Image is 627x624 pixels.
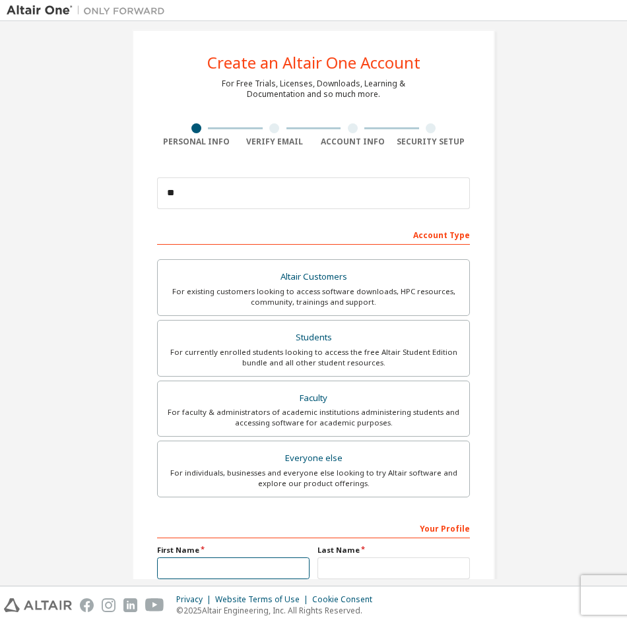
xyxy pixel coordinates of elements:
div: Everyone else [166,449,461,468]
div: For existing customers looking to access software downloads, HPC resources, community, trainings ... [166,286,461,307]
div: Account Type [157,224,470,245]
img: facebook.svg [80,598,94,612]
div: For currently enrolled students looking to access the free Altair Student Edition bundle and all ... [166,347,461,368]
div: Your Profile [157,517,470,538]
div: Privacy [176,594,215,605]
div: Security Setup [392,137,471,147]
div: Cookie Consent [312,594,380,605]
div: Account Info [313,137,392,147]
div: Verify Email [236,137,314,147]
label: First Name [157,545,310,555]
div: Personal Info [157,137,236,147]
label: Last Name [317,545,470,555]
div: For Free Trials, Licenses, Downloads, Learning & Documentation and so much more. [222,78,405,100]
img: altair_logo.svg [4,598,72,612]
div: For faculty & administrators of academic institutions administering students and accessing softwa... [166,407,461,428]
img: Altair One [7,4,172,17]
div: Create an Altair One Account [207,55,420,71]
div: For individuals, businesses and everyone else looking to try Altair software and explore our prod... [166,468,461,489]
div: Students [166,328,461,347]
img: youtube.svg [145,598,164,612]
p: © 2025 Altair Engineering, Inc. All Rights Reserved. [176,605,380,616]
div: Altair Customers [166,268,461,286]
img: instagram.svg [102,598,115,612]
img: linkedin.svg [123,598,137,612]
div: Faculty [166,389,461,408]
div: Website Terms of Use [215,594,312,605]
